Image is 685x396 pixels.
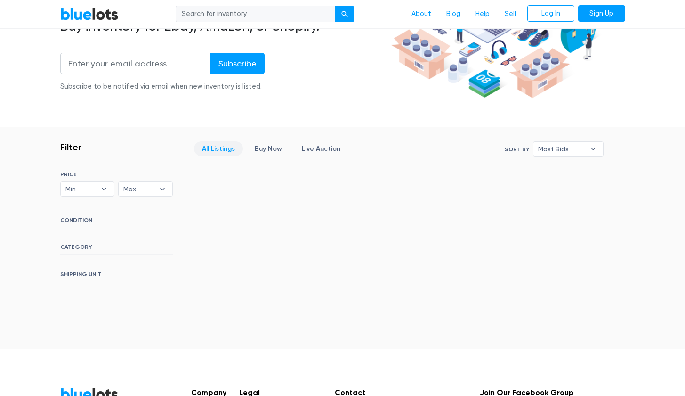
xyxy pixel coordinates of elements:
a: Sign Up [578,5,625,22]
span: Most Bids [538,142,585,156]
b: ▾ [153,182,172,196]
a: Blog [439,5,468,23]
a: Live Auction [294,141,348,156]
a: BlueLots [60,7,119,21]
input: Enter your email address [60,53,211,74]
a: About [404,5,439,23]
h6: CATEGORY [60,244,173,254]
span: Min [65,182,97,196]
a: All Listings [194,141,243,156]
h3: Filter [60,141,81,153]
a: Help [468,5,497,23]
input: Subscribe [210,53,265,74]
h6: PRICE [60,171,173,178]
b: ▾ [583,142,603,156]
a: Log In [527,5,574,22]
b: ▾ [94,182,114,196]
label: Sort By [505,145,529,154]
h6: CONDITION [60,217,173,227]
h6: SHIPPING UNIT [60,271,173,281]
a: Sell [497,5,524,23]
input: Search for inventory [176,6,336,23]
a: Buy Now [247,141,290,156]
span: Max [123,182,154,196]
div: Subscribe to be notified via email when new inventory is listed. [60,82,265,92]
